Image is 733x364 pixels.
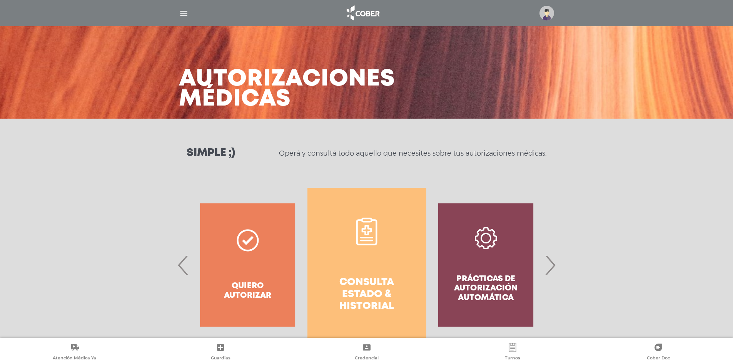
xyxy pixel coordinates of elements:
a: Consulta estado & historial [307,188,426,342]
img: logo_cober_home-white.png [342,4,383,22]
span: Cober Doc [647,355,670,362]
a: Turnos [439,343,585,362]
a: Cober Doc [586,343,731,362]
span: Turnos [505,355,520,362]
span: Credencial [355,355,379,362]
span: Next [543,244,558,286]
span: Atención Médica Ya [53,355,96,362]
a: Credencial [294,343,439,362]
a: Atención Médica Ya [2,343,147,362]
img: profile-placeholder.svg [539,6,554,20]
h4: Consulta estado & historial [321,277,412,313]
p: Operá y consultá todo aquello que necesites sobre tus autorizaciones médicas. [279,149,546,158]
span: Guardias [211,355,230,362]
h3: Autorizaciones médicas [179,69,395,109]
img: Cober_menu-lines-white.svg [179,8,189,18]
h3: Simple ;) [187,148,235,159]
a: Guardias [147,343,293,362]
span: Previous [176,244,191,286]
